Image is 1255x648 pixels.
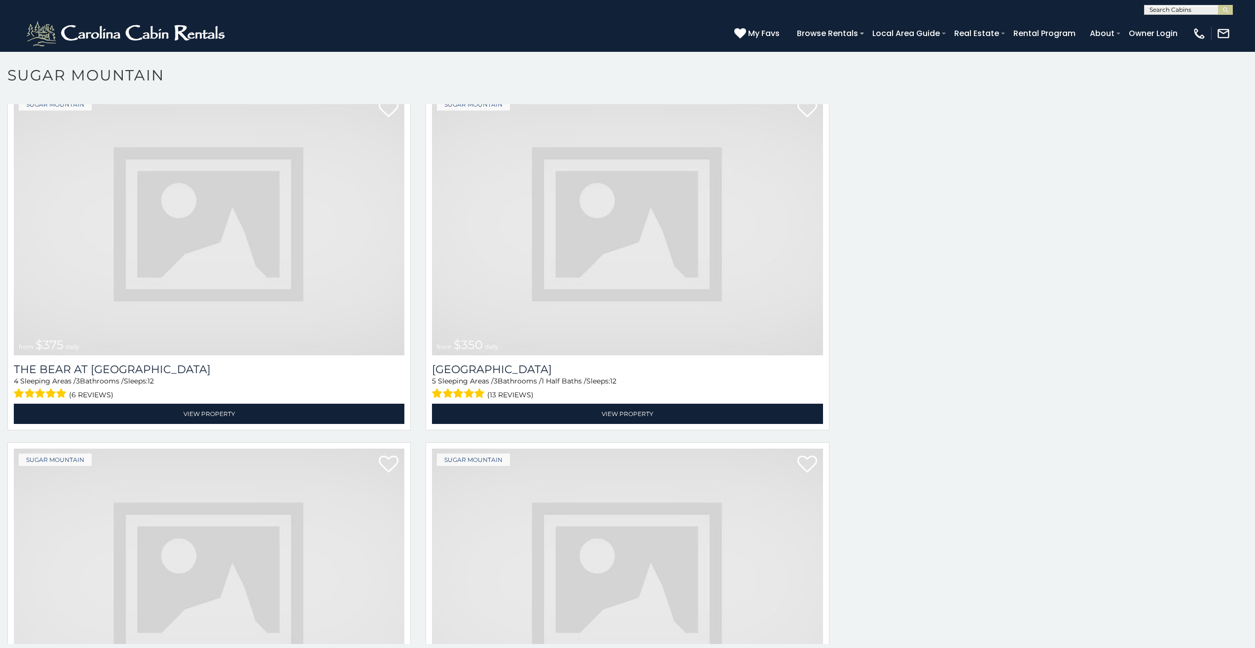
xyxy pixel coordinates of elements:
[792,25,863,42] a: Browse Rentals
[19,343,34,350] span: from
[14,404,404,424] a: View Property
[76,377,80,385] span: 3
[432,93,823,355] a: from $350 daily
[14,376,404,401] div: Sleeping Areas / Bathrooms / Sleeps:
[19,454,92,466] a: Sugar Mountain
[69,388,113,401] span: (6 reviews)
[949,25,1004,42] a: Real Estate
[14,363,404,376] h3: The Bear At Sugar Mountain
[494,377,498,385] span: 3
[432,376,823,401] div: Sleeping Areas / Bathrooms / Sleeps:
[19,98,92,111] a: Sugar Mountain
[14,363,404,376] a: The Bear At [GEOGRAPHIC_DATA]
[1124,25,1183,42] a: Owner Login
[1008,25,1080,42] a: Rental Program
[36,338,64,352] span: $375
[14,93,404,355] img: dummy-image.jpg
[867,25,945,42] a: Local Area Guide
[485,343,499,350] span: daily
[541,377,586,385] span: 1 Half Baths /
[66,343,79,350] span: daily
[432,93,823,355] img: dummy-image.jpg
[432,363,823,376] a: [GEOGRAPHIC_DATA]
[437,343,452,350] span: from
[487,388,534,401] span: (13 reviews)
[1217,27,1230,40] img: mail-regular-white.png
[14,93,404,355] a: from $375 daily
[25,19,229,48] img: White-1-2.png
[14,377,18,385] span: 4
[734,27,782,40] a: My Favs
[1085,25,1119,42] a: About
[437,454,510,466] a: Sugar Mountain
[147,377,154,385] span: 12
[432,404,823,424] a: View Property
[379,99,398,120] a: Add to favorites
[748,27,780,39] span: My Favs
[797,455,817,475] a: Add to favorites
[1192,27,1206,40] img: phone-regular-white.png
[432,363,823,376] h3: Grouse Moor Lodge
[454,338,483,352] span: $350
[610,377,616,385] span: 12
[432,377,436,385] span: 5
[437,98,510,111] a: Sugar Mountain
